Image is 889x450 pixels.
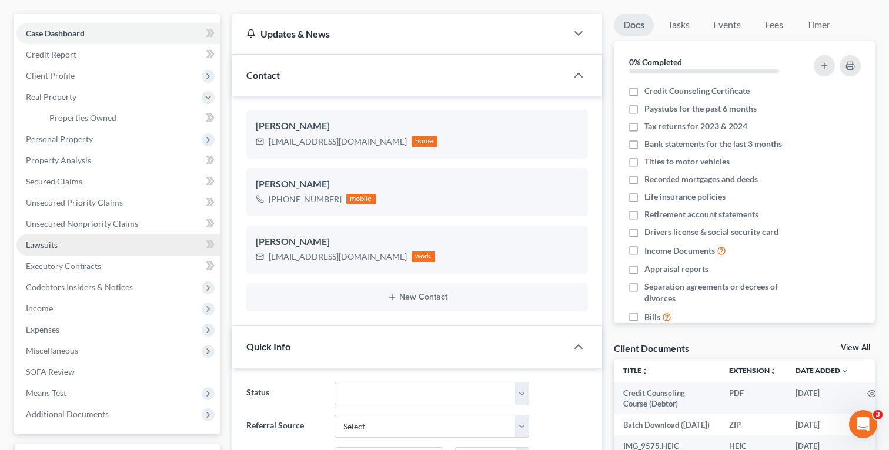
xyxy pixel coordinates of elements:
span: Income [26,303,53,313]
div: Updates & News [246,28,553,40]
a: Extensionunfold_more [729,366,777,375]
span: Unsecured Nonpriority Claims [26,219,138,229]
a: Lawsuits [16,234,220,256]
a: View All [841,344,870,352]
a: Date Added expand_more [796,366,848,375]
label: Status [240,382,329,405]
span: Secured Claims [26,176,82,186]
div: mobile [346,194,376,204]
td: Batch Download ([DATE]) [614,414,720,435]
span: 3 [873,410,883,419]
span: Retirement account statements [644,209,758,220]
div: Client Documents [614,342,689,354]
span: Executory Contracts [26,261,101,271]
span: Income Documents [644,245,715,257]
span: Expenses [26,324,59,334]
span: Bank statements for the last 3 months [644,138,782,150]
td: Credit Counseling Course (Debtor) [614,382,720,415]
td: ZIP [720,414,786,435]
span: Client Profile [26,70,75,80]
a: Unsecured Nonpriority Claims [16,213,220,234]
a: Unsecured Priority Claims [16,192,220,213]
span: Unsecured Priority Claims [26,197,123,207]
div: [EMAIL_ADDRESS][DOMAIN_NAME] [269,251,407,263]
a: Docs [614,14,654,36]
a: Titleunfold_more [623,366,649,375]
a: Events [704,14,750,36]
span: Quick Info [246,341,290,352]
i: unfold_more [770,368,777,375]
div: home [412,136,437,147]
a: Credit Report [16,44,220,65]
span: Drivers license & social security card [644,226,778,238]
label: Referral Source [240,415,329,438]
div: [PERSON_NAME] [256,119,579,133]
i: unfold_more [641,368,649,375]
span: Means Test [26,388,66,398]
span: Real Property [26,92,76,102]
span: Recorded mortgages and deeds [644,173,758,185]
a: Case Dashboard [16,23,220,44]
span: Properties Owned [49,113,116,123]
span: Titles to motor vehicles [644,156,730,167]
span: Contact [246,69,280,80]
span: Codebtors Insiders & Notices [26,282,133,292]
strong: 0% Completed [629,57,682,67]
a: Property Analysis [16,150,220,171]
iframe: Intercom live chat [849,410,877,438]
span: Bills [644,311,660,323]
span: Case Dashboard [26,28,85,38]
td: PDF [720,382,786,415]
a: Tasks [659,14,699,36]
a: Timer [797,14,840,36]
span: Credit Report [26,49,76,59]
td: [DATE] [786,414,858,435]
div: [PERSON_NAME] [256,177,579,192]
div: [EMAIL_ADDRESS][DOMAIN_NAME] [269,136,407,147]
button: New Contact [256,293,579,302]
a: SOFA Review [16,361,220,382]
div: [PHONE_NUMBER] [269,193,342,205]
span: Separation agreements or decrees of divorces [644,281,800,304]
i: expand_more [841,368,848,375]
span: Lawsuits [26,240,58,250]
a: Executory Contracts [16,256,220,277]
span: Appraisal reports [644,263,708,275]
div: [PERSON_NAME] [256,235,579,249]
span: Additional Documents [26,409,109,419]
td: [DATE] [786,382,858,415]
div: work [412,251,435,262]
span: Life insurance policies [644,191,726,203]
span: Property Analysis [26,155,91,165]
a: Fees [755,14,793,36]
a: Secured Claims [16,171,220,192]
a: Properties Owned [40,108,220,129]
span: Personal Property [26,134,93,144]
span: SOFA Review [26,367,75,377]
span: Paystubs for the past 6 months [644,103,757,115]
span: Credit Counseling Certificate [644,85,750,97]
span: Tax returns for 2023 & 2024 [644,120,747,132]
span: Miscellaneous [26,345,78,355]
